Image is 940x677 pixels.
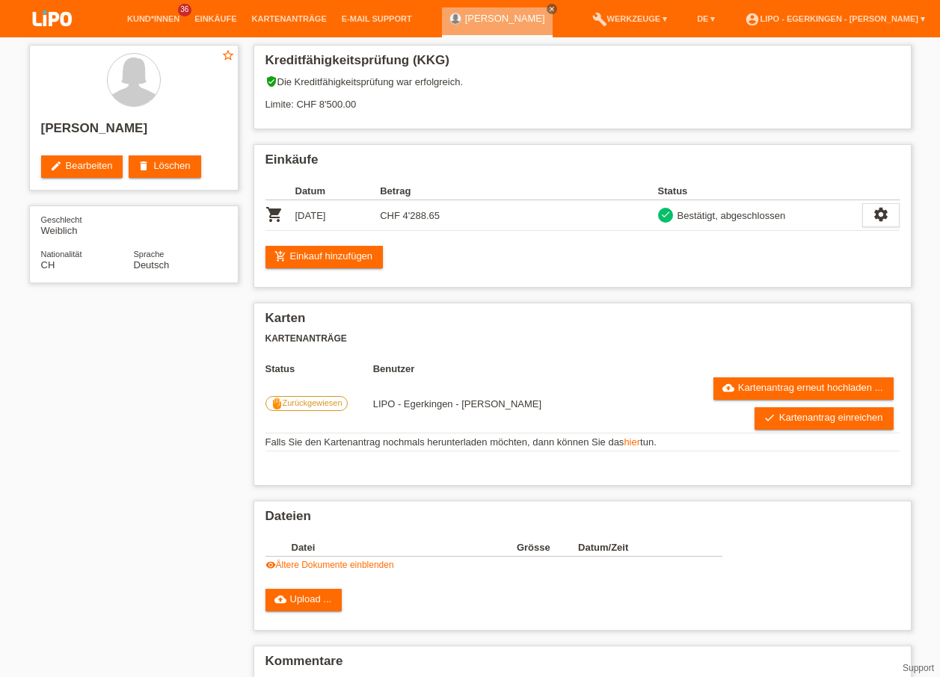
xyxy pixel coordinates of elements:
a: hier [624,436,640,448]
i: visibility [265,560,276,570]
a: cloud_uploadUpload ... [265,589,342,611]
div: Bestätigt, abgeschlossen [673,208,786,223]
i: verified_user [265,75,277,87]
a: account_circleLIPO - Egerkingen - [PERSON_NAME] ▾ [737,14,933,23]
span: Sprache [134,250,165,259]
th: Benutzer [373,363,627,374]
i: star_border [221,49,235,62]
h3: Kartenanträge [265,333,900,344]
i: delete [138,160,150,172]
a: LIPO pay [15,31,90,42]
a: [PERSON_NAME] [465,13,545,24]
i: add_shopping_cart [274,250,286,262]
a: buildWerkzeuge ▾ [585,14,675,23]
span: Geschlecht [41,215,82,224]
th: Status [265,363,373,374]
i: build [592,12,607,27]
h2: [PERSON_NAME] [41,121,227,143]
span: Schweiz [41,259,55,271]
a: star_border [221,49,235,64]
th: Datei [292,539,517,557]
i: cloud_upload [274,593,286,605]
a: checkKartenantrag einreichen [755,407,894,430]
div: Die Kreditfähigkeitsprüfung war erfolgreich. Limite: CHF 8'500.00 [265,75,900,121]
h2: Karten [265,311,900,333]
a: add_shopping_cartEinkauf hinzufügen [265,246,384,268]
i: account_circle [745,12,760,27]
a: E-Mail Support [334,14,420,23]
i: front_hand [271,398,283,409]
th: Grösse [517,539,578,557]
a: Kund*innen [120,14,187,23]
a: DE ▾ [689,14,722,23]
td: [DATE] [295,200,381,231]
i: check [764,412,775,424]
i: cloud_upload [722,382,734,394]
th: Status [658,182,862,200]
a: close [547,4,557,14]
i: settings [873,206,889,223]
span: 29.04.2025 [373,398,541,409]
a: visibilityÄltere Dokumente einblenden [265,560,394,570]
a: Kartenanträge [245,14,334,23]
i: check [660,209,671,220]
h2: Kommentare [265,654,900,676]
span: 36 [178,4,191,16]
i: close [548,5,556,13]
a: editBearbeiten [41,155,123,178]
th: Datum/Zeit [578,539,701,557]
a: cloud_uploadKartenantrag erneut hochladen ... [713,377,894,400]
td: Falls Sie den Kartenantrag nochmals herunterladen möchten, dann können Sie das tun. [265,433,900,451]
a: deleteLöschen [129,155,200,178]
span: Zurückgewiesen [283,398,342,407]
h2: Einkäufe [265,152,900,175]
td: CHF 4'288.65 [380,200,465,231]
th: Datum [295,182,381,200]
div: Weiblich [41,214,134,236]
span: Nationalität [41,250,82,259]
i: edit [50,160,62,172]
h2: Kreditfähigkeitsprüfung (KKG) [265,53,900,75]
th: Betrag [380,182,465,200]
h2: Dateien [265,509,900,531]
i: POSP00021116 [265,205,283,223]
a: Support [903,663,934,673]
a: Einkäufe [187,14,244,23]
span: Deutsch [134,259,170,271]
